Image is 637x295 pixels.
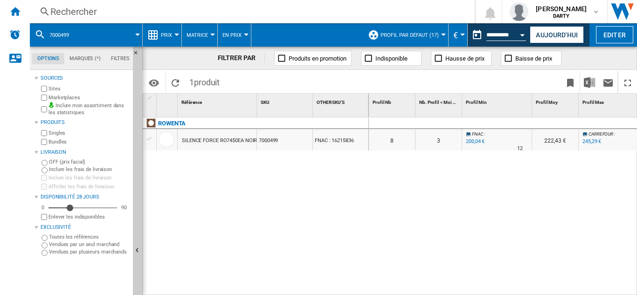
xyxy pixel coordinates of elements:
span: Profil Nb [373,100,391,105]
span: [PERSON_NAME] [536,4,587,14]
div: Profil Min Sort None [464,94,532,108]
label: Inclure les frais de livraison [49,166,129,173]
span: Référence [181,100,202,105]
div: 90 [119,204,129,211]
span: FNAC [472,131,483,137]
input: Bundles [41,139,47,145]
span: Nb. Profil < Moi [419,100,451,105]
div: Sort None [180,94,256,108]
input: Inclure mon assortiment dans les statistiques [41,103,47,115]
div: 7000499 [257,129,312,151]
button: Envoyer ce rapport par email [599,71,617,93]
span: OTHER SKU'S [317,100,345,105]
div: Produits [41,119,129,126]
img: excel-24x24.png [584,77,595,88]
div: SILENCE FORCE RO7450EA NOIR [182,130,257,151]
button: Baisse de prix [501,51,561,66]
button: Plein écran [618,71,637,93]
label: Enlever les indisponibles [48,213,129,220]
button: Masquer [133,47,144,63]
label: Marketplaces [48,94,129,101]
div: Sort None [417,94,462,108]
span: € [453,30,458,40]
button: md-calendar [468,26,486,44]
span: Hausse de prix [445,55,485,62]
label: OFF (prix facial) [49,158,129,165]
button: € [453,23,463,47]
div: Sort None [464,94,532,108]
input: Inclure les frais de livraison [42,167,48,173]
label: Toutes les références [49,233,129,240]
span: Profil Moy [536,100,558,105]
span: SKU [261,100,270,105]
md-tab-item: Marques (*) [64,53,106,64]
div: Sort None [315,94,368,108]
span: Baisse de prix [515,55,552,62]
input: Afficher les frais de livraison [41,184,47,190]
button: Télécharger au format Excel [580,71,599,93]
input: Vendues par plusieurs marchands [42,250,48,256]
div: Rechercher [50,5,450,18]
label: Afficher les frais de livraison [48,183,129,190]
input: Vendues par un seul marchand [42,242,48,248]
button: Open calendar [514,25,531,42]
span: Profil Max [582,100,604,105]
div: 222,43 € [532,129,578,151]
img: alerts-logo.svg [9,29,21,40]
div: Délai de livraison : 12 jours [517,144,523,153]
div: OTHER SKU'S Sort None [315,94,368,108]
div: Ce rapport est basé sur une date antérieure à celle d'aujourd'hui. [468,23,528,47]
div: Profil Nb Sort None [371,94,415,108]
md-slider: Disponibilité [48,203,117,213]
div: Sort None [259,94,312,108]
div: Exclusivité [41,224,129,231]
div: Référence Sort None [180,94,256,108]
button: Prix [161,23,177,47]
span: 7000499 [49,32,69,38]
div: 3 [415,129,462,151]
label: Sites [48,85,129,92]
div: Prix [147,23,177,47]
div: Mise à jour : jeudi 21 août 2025 00:00 [464,137,485,146]
span: Prix [161,32,172,38]
label: Bundles [48,138,129,145]
div: Cliquez pour filtrer sur cette marque [158,118,186,129]
button: En Prix [222,23,246,47]
button: Editer [596,26,633,43]
span: CARREFOUR [589,131,613,137]
span: produit [194,77,220,87]
div: Sources [41,75,129,82]
md-tab-item: Options [32,53,64,64]
label: Inclure les frais de livraison [48,174,129,181]
label: Singles [48,130,129,137]
span: : [614,131,615,137]
div: Profil par défaut (17) [368,23,443,47]
div: Sort None [534,94,578,108]
span: Profil par défaut (17) [381,32,439,38]
input: Singles [41,130,47,136]
button: Matrice [187,23,213,47]
button: Recharger [166,71,185,93]
span: Profil Min [466,100,487,105]
div: Mise à jour : jeudi 21 août 2025 00:00 [581,137,601,146]
span: Matrice [187,32,208,38]
md-tab-item: Filtres [106,53,135,64]
b: DARTY [553,13,570,19]
button: Options [145,74,163,91]
div: Sort None [371,94,415,108]
div: Sort None [159,94,177,108]
input: Toutes les références [42,235,48,241]
span: En Prix [222,32,242,38]
img: mysite-bg-18x18.png [48,102,54,108]
div: Profil Moy Sort None [534,94,578,108]
div: SKU Sort None [259,94,312,108]
label: Vendues par un seul marchand [49,241,129,248]
span: : [484,131,485,137]
button: Créer un favoris [561,71,580,93]
div: Nb. Profil < Moi Sort None [417,94,462,108]
div: FNAC : 16215836 [313,129,368,151]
